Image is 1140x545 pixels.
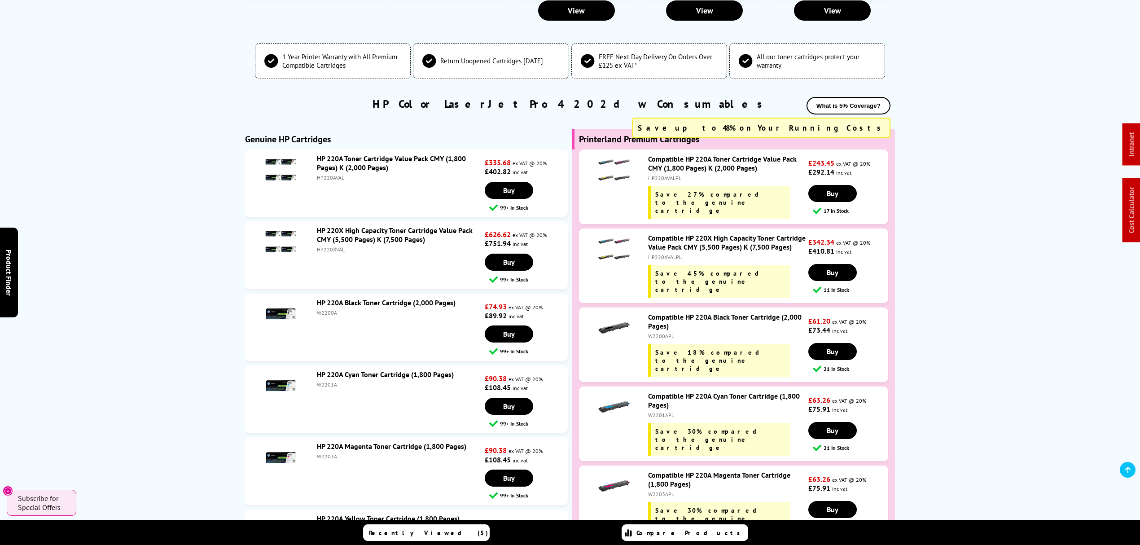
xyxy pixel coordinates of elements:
span: inc vat [509,313,524,320]
strong: £74.93 [485,302,507,311]
span: Reviews [761,30,806,38]
span: 1 Year Printer Warranty with All Premium Compatible Cartridges [282,53,401,70]
span: ex VAT @ 20% [836,239,870,246]
span: Return Unopened Cartridges [DATE] [440,57,543,65]
span: Compare Products [636,529,745,537]
a: Compare Products [622,524,748,541]
b: Printerland Premium Cartridges [579,133,699,145]
a: Cost Calculator [1127,187,1136,233]
div: 11 In Stock [813,286,888,294]
span: ex VAT @ 20% [836,160,870,167]
span: All our toner cartridges protect your warranty [757,53,876,70]
div: Save up to 48% on Your Running Costs [632,118,890,138]
strong: £402.82 [485,167,511,176]
div: HP220AVAL [317,174,482,181]
a: HP 220A Cyan Toner Cartridge (1,800 Pages) [317,370,454,379]
strong: £751.94 [485,239,511,248]
a: Intranet [1127,132,1136,157]
strong: £335.68 [485,158,511,167]
a: HP 220X High Capacity Toner Cartridge Value Pack CMY (5,500 Pages) K (7,500 Pages) [317,226,473,244]
a: Compatible HP 220A Toner Cartridge Value Pack CMY (1,800 Pages) K (2,000 Pages) [648,154,797,172]
span: ex VAT @ 20% [509,304,543,311]
span: Buy [503,186,515,195]
span: Buy [827,189,838,198]
span: Buy [503,402,515,411]
button: Close [3,486,13,496]
span: ex VAT @ 20% [513,232,547,238]
span: ex VAT @ 20% [832,397,866,404]
span: inc vat [836,248,851,255]
strong: £63.26 [808,396,830,404]
a: HP 220A Black Toner Cartridge (2,000 Pages) [317,298,456,307]
strong: £626.62 [485,230,511,239]
img: HP 220A Cyan Toner Cartridge (1,800 Pages) [265,370,297,401]
span: inc vat [513,457,528,464]
span: Specification [496,30,566,38]
strong: £342.34 [808,237,834,246]
span: ex VAT @ 20% [832,476,866,483]
span: Customer Questions [682,26,743,42]
button: What is 5% Coverage? [807,97,890,114]
div: HP220XVAL [317,246,482,253]
strong: £108.45 [485,383,511,392]
span: ex VAT @ 20% [509,376,543,382]
a: Compatible HP 220A Black Toner Cartridge (2,000 Pages) [648,312,802,330]
div: 17 In Stock [813,207,888,215]
img: Compatible HP 220A Cyan Toner Cartridge (1,800 Pages) [598,391,630,423]
span: ex VAT @ 20% [832,318,866,325]
strong: £89.92 [485,311,507,320]
div: W2201APL [648,412,806,418]
strong: £90.38 [485,446,507,455]
a: Compatible HP 220X High Capacity Toner Cartridge Value Pack CMY (5,500 Pages) K (7,500 Pages) [648,233,806,251]
img: Compatible HP 220X High Capacity Toner Cartridge Value Pack CMY (5,500 Pages) K (7,500 Pages) [598,233,630,265]
span: Buy [503,258,515,267]
b: Genuine HP Cartridges [245,133,331,145]
span: Subscribe for Special Offers [18,494,67,512]
span: Similar Printers [426,26,478,42]
span: Save 27% compared to the genuine cartridge [655,190,768,215]
span: Product Finder [4,250,13,296]
span: Buy [827,268,838,277]
a: Compatible HP 220A Cyan Toner Cartridge (1,800 Pages) [648,391,800,409]
span: Buy [827,505,838,514]
span: Buy [503,330,515,338]
a: Recently Viewed (5) [363,524,490,541]
a: HP 220A Magenta Toner Cartridge (1,800 Pages) [317,442,466,451]
span: inc vat [832,327,847,334]
div: HP220AVALPL [648,175,806,181]
span: Buy [827,347,838,356]
span: inc vat [513,241,528,247]
div: W2200A [317,309,482,316]
span: Key Features [278,26,335,42]
span: inc vat [836,169,851,176]
img: Compatible HP 220A Magenta Toner Cartridge (1,800 Pages) [598,470,630,502]
span: Buy [827,426,838,435]
span: inc vat [832,406,847,413]
a: Compatible HP 220A Magenta Toner Cartridge (1,800 Pages) [648,470,790,488]
img: Compatible HP 220A Black Toner Cartridge (2,000 Pages) [598,312,630,344]
div: W2200APL [648,333,806,339]
div: 21 In Stock [813,365,888,373]
div: W2203APL [648,491,806,497]
a: HP Color LaserJet Pro 4202dw Consumables [373,97,768,111]
span: Save 30% compared to the genuine cartridge [655,506,766,531]
strong: £75.91 [808,404,830,413]
strong: £90.38 [485,374,507,383]
span: Save 45% compared to the genuine cartridge [655,269,768,294]
img: HP 220A Magenta Toner Cartridge (1,800 Pages) [265,442,297,473]
div: 99+ In Stock [489,491,568,500]
img: HP 220A Black Toner Cartridge (2,000 Pages) [265,298,297,330]
div: HP220XVALPL [648,254,806,260]
strong: £243.45 [808,158,834,167]
span: FREE Next Day Delivery On Orders Over £125 ex VAT* [599,53,718,70]
div: W2203A [317,453,482,460]
div: 99+ In Stock [489,203,568,212]
span: ex VAT @ 20% [509,448,543,454]
img: Compatible HP 220A Toner Cartridge Value Pack CMY (1,800 Pages) K (2,000 Pages) [598,154,630,186]
span: inc vat [513,169,528,176]
img: user-headset-duotone.svg [859,29,866,37]
span: Recently Viewed (5) [369,529,488,537]
div: 99+ In Stock [489,275,568,284]
span: Save 30% compared to the genuine cartridge [655,427,766,452]
span: Overview [353,30,408,38]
